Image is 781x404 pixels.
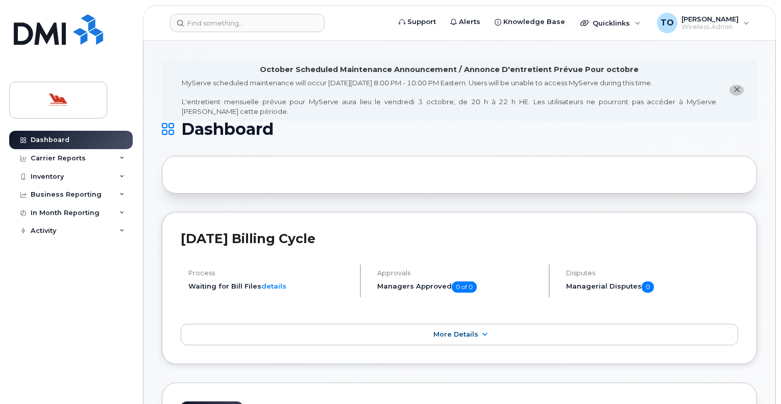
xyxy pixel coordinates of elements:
[181,122,274,137] span: Dashboard
[188,281,351,291] li: Waiting for Bill Files
[261,282,286,290] a: details
[566,269,738,277] h4: Disputes
[182,78,716,116] div: MyServe scheduled maintenance will occur [DATE][DATE] 8:00 PM - 10:00 PM Eastern. Users will be u...
[452,281,477,293] span: 0 of 0
[181,231,738,246] h2: [DATE] Billing Cycle
[377,281,540,293] h5: Managers Approved
[377,269,540,277] h4: Approvals
[642,281,654,293] span: 0
[566,281,738,293] h5: Managerial Disputes
[260,64,639,75] div: October Scheduled Maintenance Announcement / Annonce D'entretient Prévue Pour octobre
[729,85,744,96] button: close notification
[188,269,351,277] h4: Process
[433,330,478,338] span: More Details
